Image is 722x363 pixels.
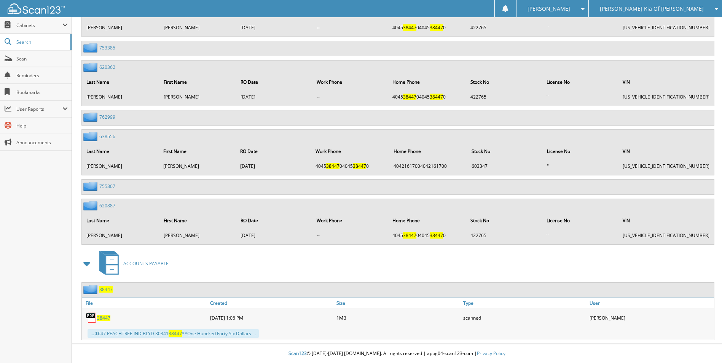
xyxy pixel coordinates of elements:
[83,21,159,34] td: [PERSON_NAME]
[99,133,115,140] a: 638556
[16,56,68,62] span: Scan
[83,285,99,294] img: folder2.png
[461,298,588,308] a: Type
[237,74,312,90] th: RO Date
[160,213,236,228] th: First Name
[619,21,713,34] td: [US_VEHICLE_IDENTIFICATION_NUMBER]
[313,91,388,103] td: --
[160,229,236,242] td: [PERSON_NAME]
[467,229,542,242] td: 422765
[88,329,259,338] div: ... $647 PEACHTREE IND BLYD 30341 **One Hundred Forty Six Dollars ...
[83,91,159,103] td: [PERSON_NAME]
[83,181,99,191] img: folder2.png
[83,213,159,228] th: Last Name
[16,39,67,45] span: Search
[83,201,99,210] img: folder2.png
[72,344,722,363] div: © [DATE]-[DATE] [DOMAIN_NAME]. All rights reserved | appg04-scan123-com |
[467,21,542,34] td: 422765
[619,74,713,90] th: VIN
[83,132,99,141] img: folder2.png
[236,143,311,159] th: RO Date
[543,143,618,159] th: License No
[99,45,115,51] a: 753385
[619,160,713,172] td: [US_VEHICLE_IDENTIFICATION_NUMBER]
[97,315,110,321] a: 38447
[159,143,236,159] th: First Name
[16,22,62,29] span: Cabinets
[16,89,68,96] span: Bookmarks
[467,74,542,90] th: Stock No
[619,91,713,103] td: [US_VEHICLE_IDENTIFICATION_NUMBER]
[83,160,159,172] td: [PERSON_NAME]
[82,298,208,308] a: File
[543,74,618,90] th: License No
[313,213,388,228] th: Work Phone
[619,229,713,242] td: [US_VEHICLE_IDENTIFICATION_NUMBER]
[389,21,466,34] td: 4045 04045 0
[335,310,461,325] div: 1MB
[169,330,182,337] span: 38447
[237,229,312,242] td: [DATE]
[389,229,466,242] td: 4045 04045 0
[83,229,159,242] td: [PERSON_NAME]
[389,74,466,90] th: Home Phone
[468,143,543,159] th: Stock No
[467,213,542,228] th: Stock No
[237,213,312,228] th: RO Date
[430,24,443,31] span: 38447
[543,21,618,34] td: "
[684,326,722,363] iframe: Chat Widget
[99,64,115,70] a: 620362
[95,248,169,279] a: ACCOUNTS PAYABLE
[313,21,388,34] td: --
[8,3,65,14] img: scan123-logo-white.svg
[288,350,307,357] span: Scan123
[389,91,466,103] td: 4045 04045 0
[389,213,466,228] th: Home Phone
[543,213,618,228] th: License No
[313,229,388,242] td: --
[326,163,339,169] span: 38447
[600,6,704,11] span: [PERSON_NAME] Kia Of [PERSON_NAME]
[123,260,169,267] span: ACCOUNTS PAYABLE
[99,202,115,209] a: 620887
[16,123,68,129] span: Help
[403,232,416,239] span: 38447
[16,72,68,79] span: Reminders
[403,94,416,100] span: 38447
[83,74,159,90] th: Last Name
[353,163,366,169] span: 38447
[588,298,714,308] a: User
[86,312,97,323] img: PDF.png
[403,24,416,31] span: 38447
[237,21,312,34] td: [DATE]
[83,143,159,159] th: Last Name
[467,91,542,103] td: 422765
[83,62,99,72] img: folder2.png
[430,232,443,239] span: 38447
[619,143,713,159] th: VIN
[312,143,389,159] th: Work Phone
[312,160,389,172] td: 4045 04045 0
[237,91,312,103] td: [DATE]
[468,160,543,172] td: 603347
[461,310,588,325] div: scanned
[83,43,99,53] img: folder2.png
[208,298,335,308] a: Created
[543,229,618,242] td: "
[236,160,311,172] td: [DATE]
[390,160,467,172] td: 40421617004042161700
[430,94,443,100] span: 38447
[160,21,236,34] td: [PERSON_NAME]
[313,74,388,90] th: Work Phone
[619,213,713,228] th: VIN
[99,286,113,293] span: 38447
[16,106,62,112] span: User Reports
[83,112,99,122] img: folder2.png
[208,310,335,325] div: [DATE] 1:06 PM
[16,139,68,146] span: Announcements
[160,91,236,103] td: [PERSON_NAME]
[99,183,115,189] a: 755807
